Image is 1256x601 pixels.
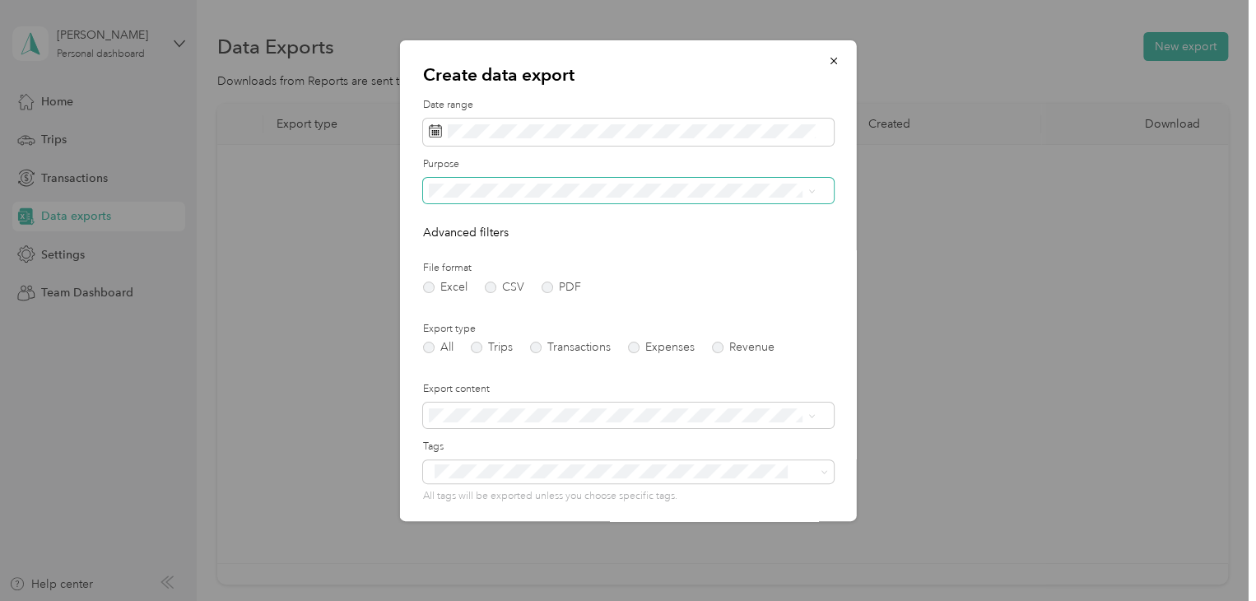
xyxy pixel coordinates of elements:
label: Export content [423,382,834,397]
label: All [423,342,454,353]
label: PDF [542,282,581,293]
label: Tags [423,440,834,454]
p: Advanced filters [423,224,834,241]
label: Purpose [423,157,834,172]
label: Expenses [628,342,695,353]
label: Transactions [530,342,611,353]
label: CSV [485,282,524,293]
label: Date range [423,98,834,113]
label: Revenue [712,342,775,353]
label: Excel [423,282,468,293]
label: Trips [471,342,513,353]
iframe: Everlance-gr Chat Button Frame [1164,509,1256,601]
p: All tags will be exported unless you choose specific tags. [423,489,834,504]
p: Create data export [423,63,834,86]
label: File format [423,261,834,276]
label: Export type [423,322,834,337]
